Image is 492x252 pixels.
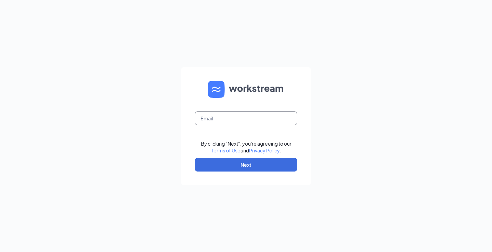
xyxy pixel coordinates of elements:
button: Next [195,158,297,172]
img: WS logo and Workstream text [208,81,284,98]
input: Email [195,112,297,125]
a: Privacy Policy [249,147,279,153]
div: By clicking "Next", you're agreeing to our and . [201,140,291,154]
a: Terms of Use [211,147,241,153]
